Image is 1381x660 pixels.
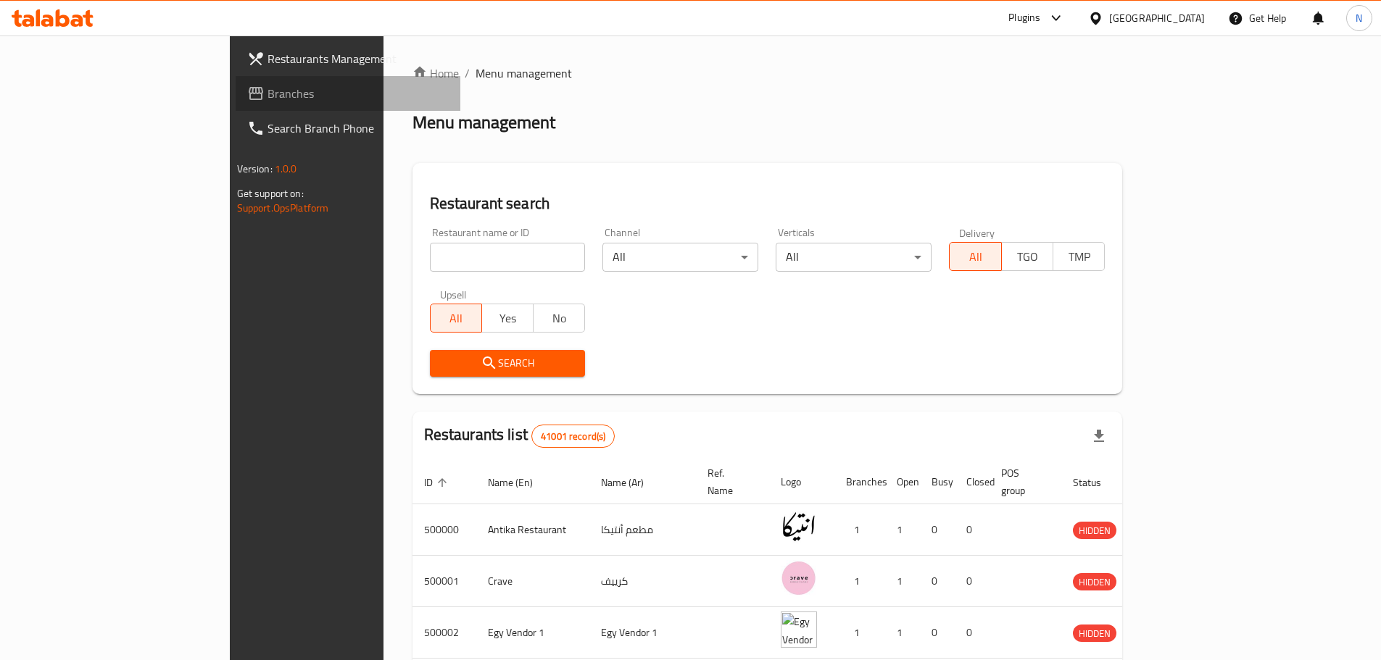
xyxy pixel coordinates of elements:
[430,304,482,333] button: All
[236,111,460,146] a: Search Branch Phone
[237,199,329,217] a: Support.OpsPlatform
[769,460,834,504] th: Logo
[412,111,555,134] h2: Menu management
[275,159,297,178] span: 1.0.0
[412,64,1123,82] nav: breadcrumb
[708,464,752,499] span: Ref. Name
[532,430,614,443] span: 41001 record(s)
[1073,474,1120,491] span: Status
[436,308,476,329] span: All
[920,556,955,607] td: 0
[236,41,460,76] a: Restaurants Management
[589,607,696,659] td: Egy Vendor 1
[1109,10,1205,26] div: [GEOGRAPHIC_DATA]
[1008,9,1040,27] div: Plugins
[959,227,995,238] label: Delivery
[1073,573,1116,590] div: HIDDEN
[488,474,552,491] span: Name (En)
[1001,242,1053,271] button: TGO
[834,607,885,659] td: 1
[268,50,449,67] span: Restaurants Management
[1073,625,1116,642] span: HIDDEN
[476,504,589,556] td: Antika Restaurant
[601,474,663,491] span: Name (Ar)
[920,607,955,659] td: 0
[920,460,955,504] th: Busy
[949,242,1001,271] button: All
[589,556,696,607] td: كرييف
[424,424,615,448] h2: Restaurants list
[440,289,467,299] label: Upsell
[465,64,470,82] li: /
[955,504,990,556] td: 0
[476,556,589,607] td: Crave
[539,308,579,329] span: No
[885,607,920,659] td: 1
[476,607,589,659] td: Egy Vendor 1
[781,611,817,648] img: Egy Vendor 1
[955,556,990,607] td: 0
[589,504,696,556] td: مطعم أنتيكا
[441,354,574,372] span: Search
[1008,246,1048,267] span: TGO
[1073,574,1116,590] span: HIDDEN
[430,350,586,377] button: Search
[920,504,955,556] td: 0
[776,243,932,272] div: All
[268,120,449,137] span: Search Branch Phone
[1001,464,1044,499] span: POS group
[1073,522,1116,539] div: HIDDEN
[885,556,920,607] td: 1
[602,243,758,272] div: All
[268,85,449,102] span: Branches
[834,556,885,607] td: 1
[481,304,534,333] button: Yes
[476,64,572,82] span: Menu management
[1082,419,1116,454] div: Export file
[781,560,817,596] img: Crave
[955,460,990,504] th: Closed
[488,308,528,329] span: Yes
[430,243,586,272] input: Search for restaurant name or ID..
[533,304,585,333] button: No
[1356,10,1362,26] span: N
[237,184,304,203] span: Get support on:
[885,460,920,504] th: Open
[1053,242,1105,271] button: TMP
[430,193,1106,214] h2: Restaurant search
[424,474,452,491] span: ID
[236,76,460,111] a: Branches
[1073,522,1116,539] span: HIDDEN
[1059,246,1099,267] span: TMP
[834,460,885,504] th: Branches
[531,425,615,448] div: Total records count
[955,246,995,267] span: All
[834,504,885,556] td: 1
[781,509,817,545] img: Antika Restaurant
[1073,625,1116,642] div: HIDDEN
[237,159,273,178] span: Version:
[885,504,920,556] td: 1
[955,607,990,659] td: 0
